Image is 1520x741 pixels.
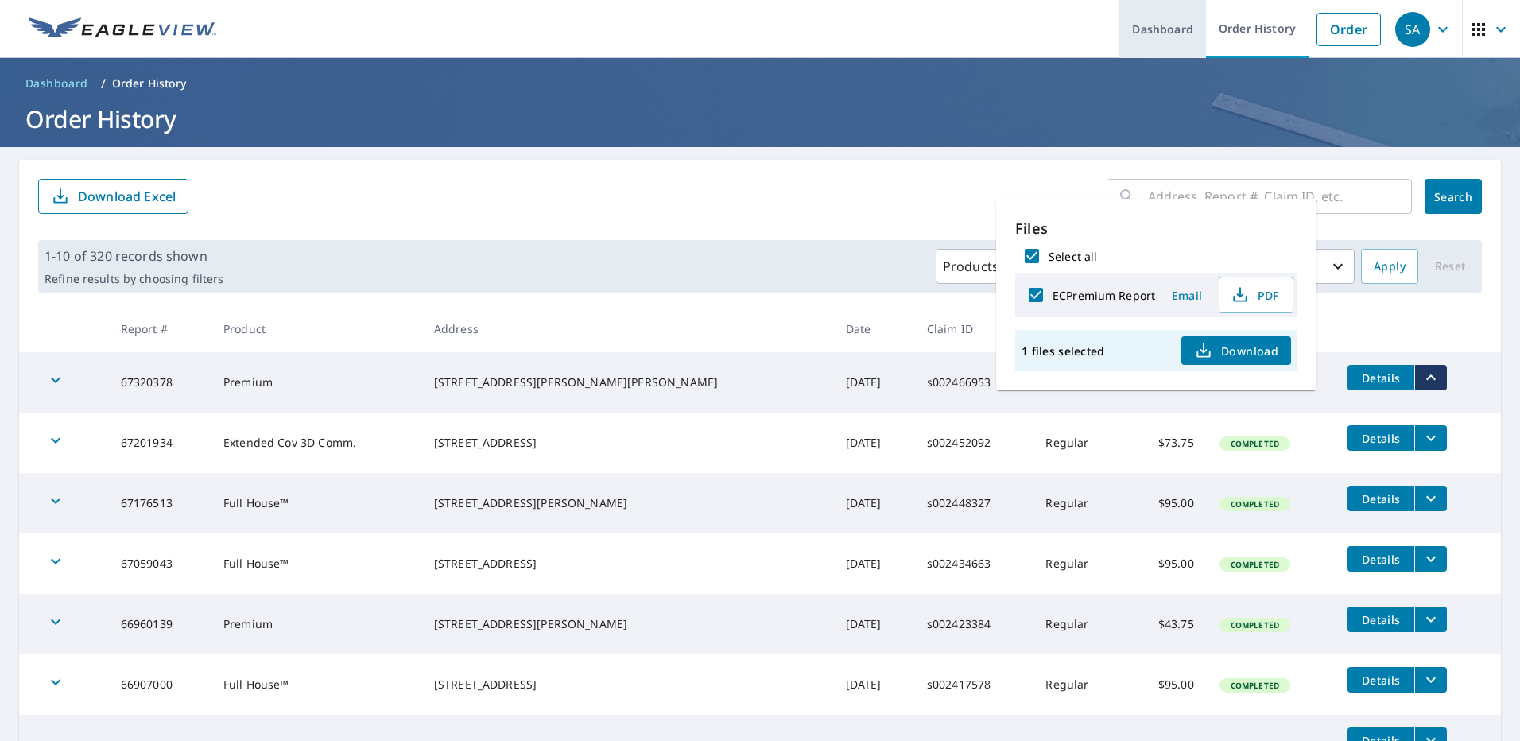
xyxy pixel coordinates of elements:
[211,654,421,715] td: Full House™
[1194,341,1278,360] span: Download
[434,677,820,693] div: [STREET_ADDRESS]
[1033,654,1125,715] td: Regular
[1219,277,1293,313] button: PDF
[112,76,187,91] p: Order History
[1148,174,1412,219] input: Address, Report #, Claim ID, etc.
[1221,680,1289,691] span: Completed
[211,594,421,654] td: Premium
[211,533,421,594] td: Full House™
[1347,365,1414,390] button: detailsBtn-67320378
[1437,189,1469,204] span: Search
[833,352,914,413] td: [DATE]
[1414,667,1447,693] button: filesDropdownBtn-66907000
[78,188,176,205] p: Download Excel
[108,594,211,654] td: 66960139
[19,71,95,96] a: Dashboard
[1168,288,1206,303] span: Email
[1361,249,1418,284] button: Apply
[1414,546,1447,572] button: filesDropdownBtn-67059043
[1221,559,1289,570] span: Completed
[1414,486,1447,511] button: filesDropdownBtn-67176513
[1347,546,1414,572] button: detailsBtn-67059043
[833,533,914,594] td: [DATE]
[108,352,211,413] td: 67320378
[833,654,914,715] td: [DATE]
[1125,533,1206,594] td: $95.00
[108,305,211,352] th: Report #
[833,594,914,654] td: [DATE]
[434,616,820,632] div: [STREET_ADDRESS][PERSON_NAME]
[1033,473,1125,533] td: Regular
[1357,612,1405,627] span: Details
[914,594,1033,654] td: s002423384
[1347,667,1414,693] button: detailsBtn-66907000
[19,71,1501,96] nav: breadcrumb
[1221,438,1289,449] span: Completed
[914,352,1033,413] td: s002466953
[211,473,421,533] td: Full House™
[108,654,211,715] td: 66907000
[833,413,914,473] td: [DATE]
[45,272,223,286] p: Refine results by choosing filters
[19,103,1501,135] h1: Order History
[211,305,421,352] th: Product
[943,257,998,276] p: Products
[833,473,914,533] td: [DATE]
[833,305,914,352] th: Date
[108,473,211,533] td: 67176513
[1125,473,1206,533] td: $95.00
[1357,370,1405,386] span: Details
[1022,343,1104,359] p: 1 files selected
[1161,283,1212,308] button: Email
[1316,13,1381,46] a: Order
[1221,619,1289,630] span: Completed
[1125,594,1206,654] td: $43.75
[936,249,1028,284] button: Products
[434,495,820,511] div: [STREET_ADDRESS][PERSON_NAME]
[1414,365,1447,390] button: filesDropdownBtn-67320378
[914,413,1033,473] td: s002452092
[38,179,188,214] button: Download Excel
[914,533,1033,594] td: s002434663
[1015,218,1297,239] p: Files
[1357,431,1405,446] span: Details
[1033,533,1125,594] td: Regular
[1229,285,1280,305] span: PDF
[29,17,216,41] img: EV Logo
[1414,425,1447,451] button: filesDropdownBtn-67201934
[1049,249,1097,264] label: Select all
[1425,179,1482,214] button: Search
[1033,594,1125,654] td: Regular
[1347,486,1414,511] button: detailsBtn-67176513
[1357,491,1405,506] span: Details
[1357,673,1405,688] span: Details
[25,76,88,91] span: Dashboard
[1357,552,1405,567] span: Details
[1347,607,1414,632] button: detailsBtn-66960139
[914,473,1033,533] td: s002448327
[1395,12,1430,47] div: SA
[1414,607,1447,632] button: filesDropdownBtn-66960139
[1125,654,1206,715] td: $95.00
[434,435,820,451] div: [STREET_ADDRESS]
[1125,413,1206,473] td: $73.75
[1181,336,1291,365] button: Download
[434,556,820,572] div: [STREET_ADDRESS]
[45,246,223,266] p: 1-10 of 320 records shown
[1374,257,1406,277] span: Apply
[211,352,421,413] td: Premium
[434,374,820,390] div: [STREET_ADDRESS][PERSON_NAME][PERSON_NAME]
[211,413,421,473] td: Extended Cov 3D Comm.
[1347,425,1414,451] button: detailsBtn-67201934
[914,654,1033,715] td: s002417578
[108,533,211,594] td: 67059043
[1033,413,1125,473] td: Regular
[914,305,1033,352] th: Claim ID
[101,74,106,93] li: /
[1053,288,1155,303] label: ECPremium Report
[108,413,211,473] td: 67201934
[1221,499,1289,510] span: Completed
[421,305,833,352] th: Address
